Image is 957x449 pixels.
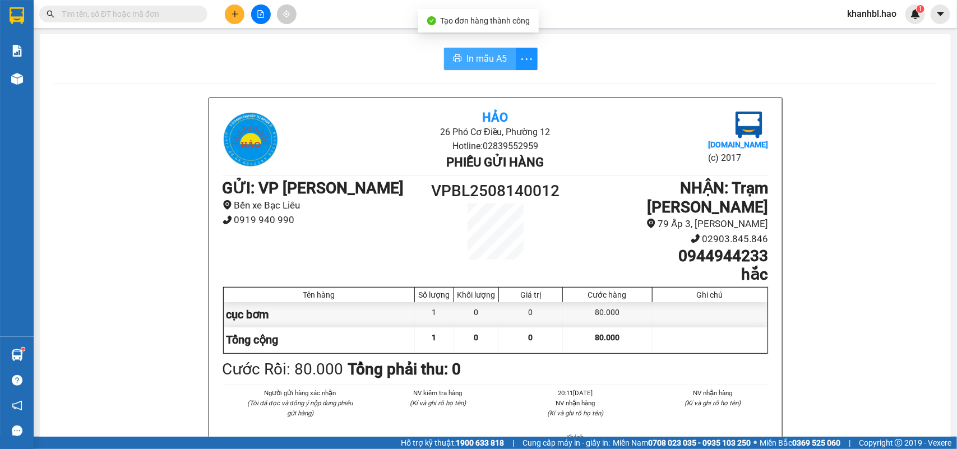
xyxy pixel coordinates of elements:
li: Người gửi hàng xác nhận [245,388,356,398]
b: [DOMAIN_NAME] [708,140,768,149]
img: warehouse-icon [11,73,23,85]
span: ⚪️ [753,441,757,445]
li: Khánh [520,432,631,442]
strong: 1900 633 818 [456,438,504,447]
div: Tên hàng [226,290,412,299]
div: 80.000 [563,302,652,327]
span: environment [646,219,656,228]
img: logo.jpg [223,112,279,168]
h1: hắc [563,265,768,284]
div: Giá trị [502,290,560,299]
span: Cung cấp máy in - giấy in: [523,437,610,449]
span: search [47,10,54,18]
span: khanhbl.hao [838,7,905,21]
span: 1 [432,333,437,342]
button: caret-down [931,4,950,24]
div: Khối lượng [457,290,496,299]
span: 0 [474,333,479,342]
b: GỬI : VP [PERSON_NAME] [14,81,196,100]
span: printer [453,54,462,64]
span: check-circle [427,16,436,25]
li: Hotline: 02839552959 [313,139,677,153]
span: Miền Bắc [760,437,840,449]
div: 0 [454,302,499,327]
b: NHẬN : Trạm [PERSON_NAME] [648,179,769,216]
div: 1 [415,302,454,327]
i: (Tôi đã đọc và đồng ý nộp dung phiếu gửi hàng) [247,399,353,417]
li: Bến xe Bạc Liêu [223,198,427,213]
li: 0919 940 990 [223,212,427,228]
b: Hảo [482,110,508,124]
i: (Kí và ghi rõ họ tên) [410,399,466,407]
span: aim [283,10,290,18]
i: (Kí và ghi rõ họ tên) [685,399,741,407]
button: more [515,48,538,70]
i: (Kí và ghi rõ họ tên) [547,409,603,417]
h1: VPBL2508140012 [427,179,564,203]
h1: 0944944233 [563,247,768,266]
span: plus [231,10,239,18]
li: NV nhận hàng [520,398,631,408]
span: | [849,437,850,449]
span: more [516,52,537,66]
span: Hỗ trợ kỹ thuật: [401,437,504,449]
img: warehouse-icon [11,349,23,361]
img: logo.jpg [736,112,762,138]
div: Số lượng [418,290,451,299]
li: Hotline: 02839552959 [105,41,469,55]
li: 02903.845.846 [563,232,768,247]
div: cục bơm [224,302,415,327]
li: 26 Phó Cơ Điều, Phường 12 [313,125,677,139]
div: Cước Rồi : 80.000 [223,357,344,382]
div: Cước hàng [566,290,649,299]
img: icon-new-feature [910,9,921,19]
span: phone [691,234,700,243]
li: 26 Phó Cơ Điều, Phường 12 [105,27,469,41]
span: notification [12,400,22,411]
img: logo.jpg [14,14,70,70]
button: printerIn mẫu A5 [444,48,516,70]
div: 0 [499,302,563,327]
span: file-add [257,10,265,18]
span: Tạo đơn hàng thành công [441,16,530,25]
span: question-circle [12,375,22,386]
span: caret-down [936,9,946,19]
span: | [512,437,514,449]
img: solution-icon [11,45,23,57]
button: file-add [251,4,271,24]
input: Tìm tên, số ĐT hoặc mã đơn [62,8,194,20]
span: 0 [529,333,533,342]
sup: 1 [21,348,25,351]
b: Phiếu gửi hàng [446,155,544,169]
span: Tổng cộng [226,333,279,346]
strong: 0369 525 060 [792,438,840,447]
li: NV kiểm tra hàng [382,388,493,398]
span: message [12,425,22,436]
sup: 1 [917,5,924,13]
div: Ghi chú [655,290,765,299]
li: NV nhận hàng [658,388,769,398]
span: Miền Nam [613,437,751,449]
li: 20:11[DATE] [520,388,631,398]
span: copyright [895,439,903,447]
li: 79 Ấp 3, [PERSON_NAME] [563,216,768,232]
b: Tổng phải thu: 0 [348,360,461,378]
b: GỬI : VP [PERSON_NAME] [223,179,404,197]
li: (c) 2017 [708,151,768,165]
img: logo-vxr [10,7,24,24]
span: 80.000 [595,333,619,342]
button: plus [225,4,244,24]
span: 1 [918,5,922,13]
span: In mẫu A5 [466,52,507,66]
span: phone [223,215,232,225]
span: environment [223,200,232,210]
button: aim [277,4,297,24]
strong: 0708 023 035 - 0935 103 250 [648,438,751,447]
